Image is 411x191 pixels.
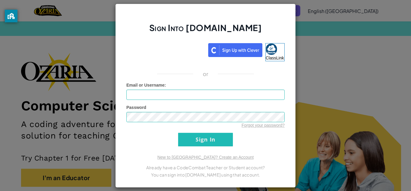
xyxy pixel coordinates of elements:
img: classlink-logo-small.png [266,43,277,55]
button: privacy banner [5,10,17,22]
a: Forgot your password? [242,123,285,128]
p: You can sign into [DOMAIN_NAME] using that account. [126,171,285,178]
span: Password [126,105,146,110]
p: Already have a CodeCombat Teacher or Student account? [126,164,285,171]
img: clever_sso_button@2x.png [208,43,262,57]
h2: Sign Into [DOMAIN_NAME] [126,22,285,40]
label: : [126,82,166,88]
p: or [203,70,209,78]
span: ClassLink [266,56,284,60]
input: Sign In [178,133,233,146]
a: New to [GEOGRAPHIC_DATA]? Create an Account [157,155,254,160]
span: Email or Username [126,83,165,88]
iframe: Sign in with Google Button [123,43,208,56]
